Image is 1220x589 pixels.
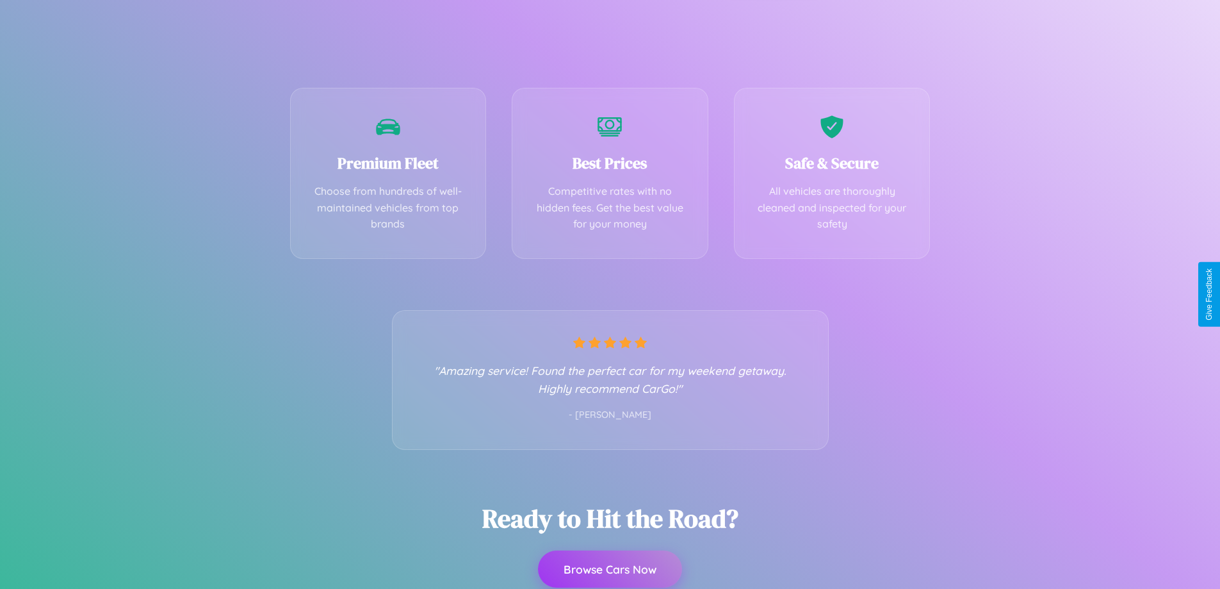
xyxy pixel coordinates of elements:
button: Browse Cars Now [538,551,682,588]
div: Give Feedback [1205,269,1214,320]
p: Choose from hundreds of well-maintained vehicles from top brands [310,183,467,233]
h2: Ready to Hit the Road? [482,501,738,536]
p: "Amazing service! Found the perfect car for my weekend getaway. Highly recommend CarGo!" [418,361,802,397]
p: - [PERSON_NAME] [418,407,802,424]
h3: Safe & Secure [754,153,911,174]
h3: Best Prices [532,153,688,174]
p: All vehicles are thoroughly cleaned and inspected for your safety [754,183,911,233]
p: Competitive rates with no hidden fees. Get the best value for your money [532,183,688,233]
h3: Premium Fleet [310,153,467,174]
